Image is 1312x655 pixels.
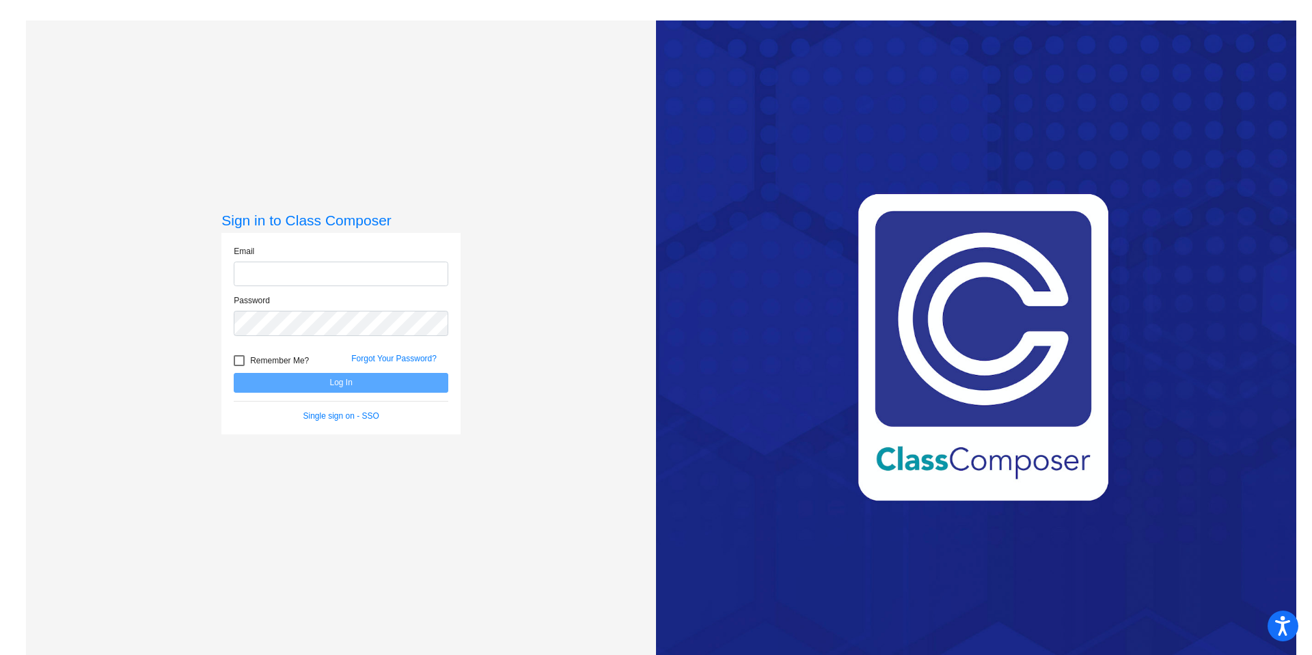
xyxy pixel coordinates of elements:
span: Remember Me? [250,352,309,369]
label: Email [234,245,254,257]
a: Forgot Your Password? [351,354,437,363]
a: Single sign on - SSO [303,411,379,421]
label: Password [234,294,270,307]
h3: Sign in to Class Composer [221,212,461,229]
button: Log In [234,373,448,393]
